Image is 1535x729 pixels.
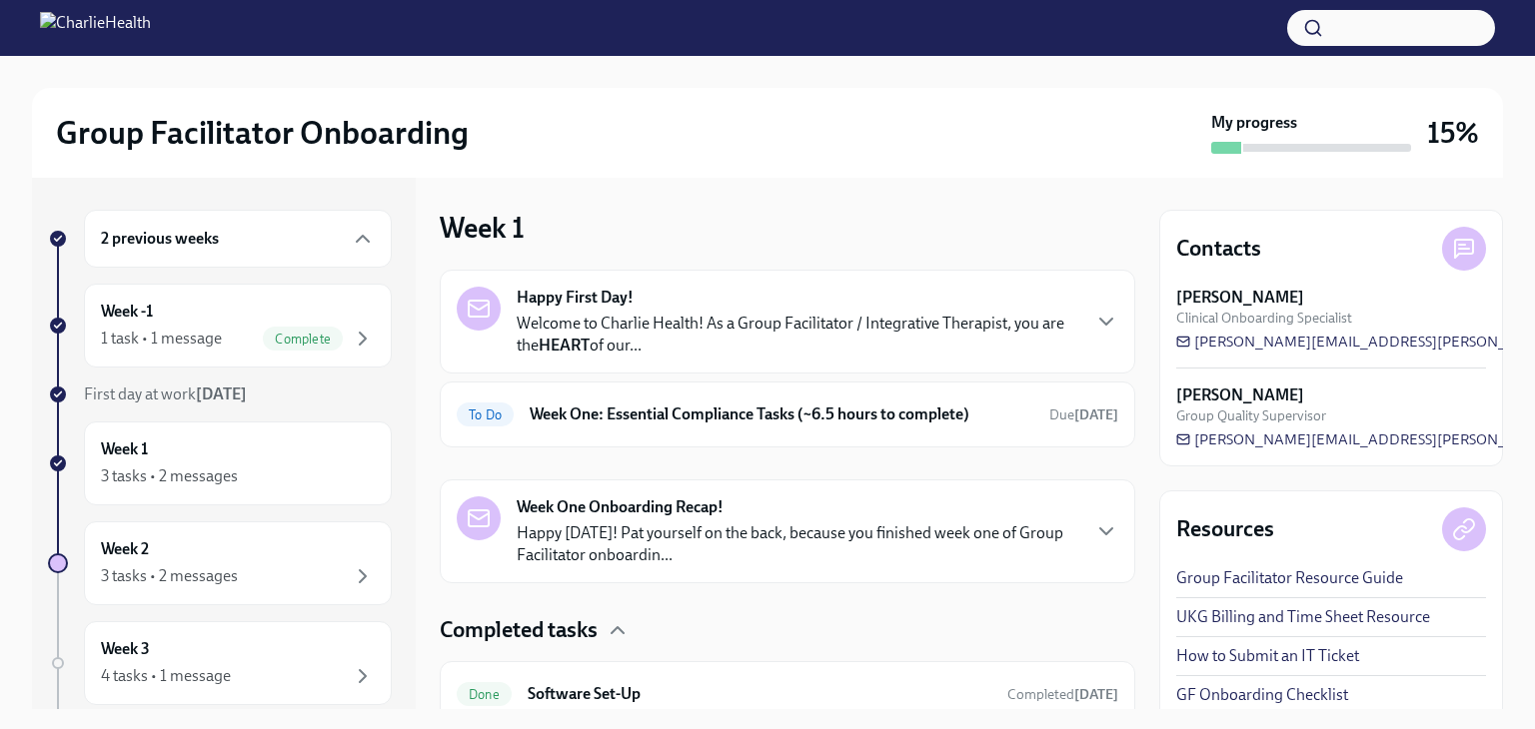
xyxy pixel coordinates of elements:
strong: [DATE] [196,384,247,403]
span: First day at work [84,384,247,403]
h4: Completed tasks [440,615,598,645]
strong: [PERSON_NAME] [1176,384,1304,406]
span: Complete [263,332,343,347]
a: Group Facilitator Resource Guide [1176,567,1403,589]
span: August 25th, 2025 10:00 [1049,405,1118,424]
strong: Happy First Day! [517,287,634,309]
h2: Group Facilitator Onboarding [56,113,469,153]
div: 3 tasks • 2 messages [101,565,238,587]
a: GF Onboarding Checklist [1176,684,1348,706]
strong: Week One Onboarding Recap! [517,496,724,518]
a: Week 13 tasks • 2 messages [48,421,392,505]
h6: Week One: Essential Compliance Tasks (~6.5 hours to complete) [530,403,1033,425]
span: Done [457,687,512,702]
span: To Do [457,407,514,422]
h6: Week -1 [101,301,153,323]
a: Week -11 task • 1 messageComplete [48,284,392,367]
a: How to Submit an IT Ticket [1176,645,1359,667]
a: First day at work[DATE] [48,383,392,405]
span: Completed [1007,686,1118,703]
div: 3 tasks • 2 messages [101,465,238,487]
p: Welcome to Charlie Health! As a Group Facilitator / Integrative Therapist, you are the of our... [517,313,1078,357]
div: 4 tasks • 1 message [101,665,231,687]
h6: Week 3 [101,638,150,660]
strong: HEART [539,336,590,355]
img: CharlieHealth [40,12,151,44]
div: 1 task • 1 message [101,328,222,350]
a: To DoWeek One: Essential Compliance Tasks (~6.5 hours to complete)Due[DATE] [457,398,1118,430]
h4: Resources [1176,514,1274,544]
strong: My progress [1211,112,1297,134]
strong: [DATE] [1074,686,1118,703]
h3: 15% [1427,115,1479,151]
h6: Week 1 [101,438,148,460]
h6: Software Set-Up [528,683,991,705]
a: Week 34 tasks • 1 message [48,621,392,705]
h6: Week 2 [101,538,149,560]
a: UKG Billing and Time Sheet Resource [1176,606,1430,628]
h4: Contacts [1176,234,1261,264]
a: Week 23 tasks • 2 messages [48,521,392,605]
div: Completed tasks [440,615,1135,645]
span: August 18th, 2025 16:51 [1007,685,1118,704]
div: 2 previous weeks [84,210,392,268]
p: Happy [DATE]! Pat yourself on the back, because you finished week one of Group Facilitator onboar... [517,522,1078,566]
a: DoneSoftware Set-UpCompleted[DATE] [457,678,1118,710]
span: Due [1049,406,1118,423]
span: Clinical Onboarding Specialist [1176,309,1352,328]
span: Group Quality Supervisor [1176,406,1326,425]
h6: 2 previous weeks [101,228,219,250]
strong: [DATE] [1074,406,1118,423]
strong: [PERSON_NAME] [1176,287,1304,309]
h3: Week 1 [440,210,525,246]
